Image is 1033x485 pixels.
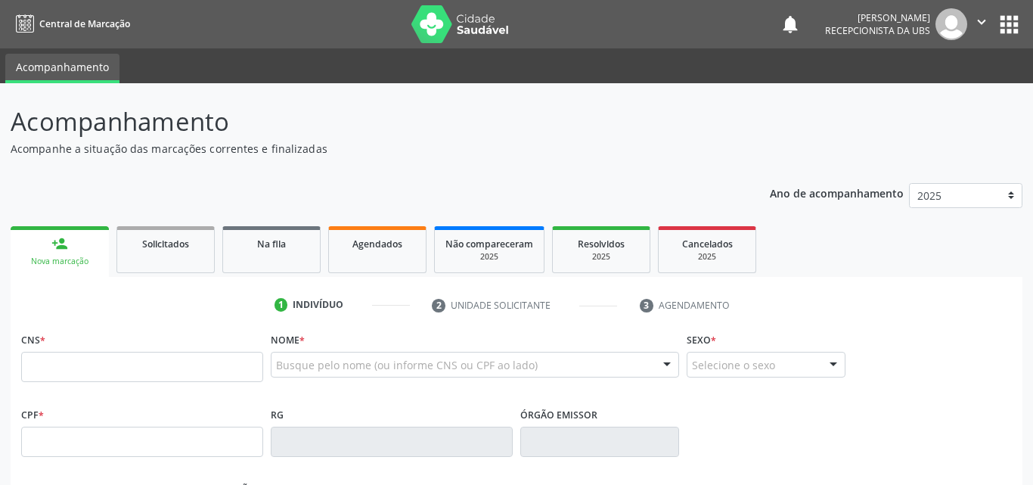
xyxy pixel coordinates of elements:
[21,256,98,267] div: Nova marcação
[39,17,130,30] span: Central de Marcação
[825,11,930,24] div: [PERSON_NAME]
[275,298,288,312] div: 1
[445,251,533,263] div: 2025
[21,328,45,352] label: CNS
[780,14,801,35] button: notifications
[257,238,286,250] span: Na fila
[352,238,402,250] span: Agendados
[692,357,775,373] span: Selecione o sexo
[5,54,119,83] a: Acompanhamento
[935,8,967,40] img: img
[687,328,716,352] label: Sexo
[11,103,719,141] p: Acompanhamento
[682,238,733,250] span: Cancelados
[825,24,930,37] span: Recepcionista da UBS
[520,403,597,427] label: Órgão emissor
[11,141,719,157] p: Acompanhe a situação das marcações correntes e finalizadas
[973,14,990,30] i: 
[563,251,639,263] div: 2025
[578,238,625,250] span: Resolvidos
[276,357,538,373] span: Busque pelo nome (ou informe CNS ou CPF ao lado)
[271,328,305,352] label: Nome
[770,183,904,202] p: Ano de acompanhamento
[445,238,533,250] span: Não compareceram
[142,238,189,250] span: Solicitados
[967,8,996,40] button: 
[51,235,68,252] div: person_add
[271,403,284,427] label: RG
[996,11,1022,38] button: apps
[11,11,130,36] a: Central de Marcação
[669,251,745,263] div: 2025
[21,403,44,427] label: CPF
[293,298,343,312] div: Indivíduo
